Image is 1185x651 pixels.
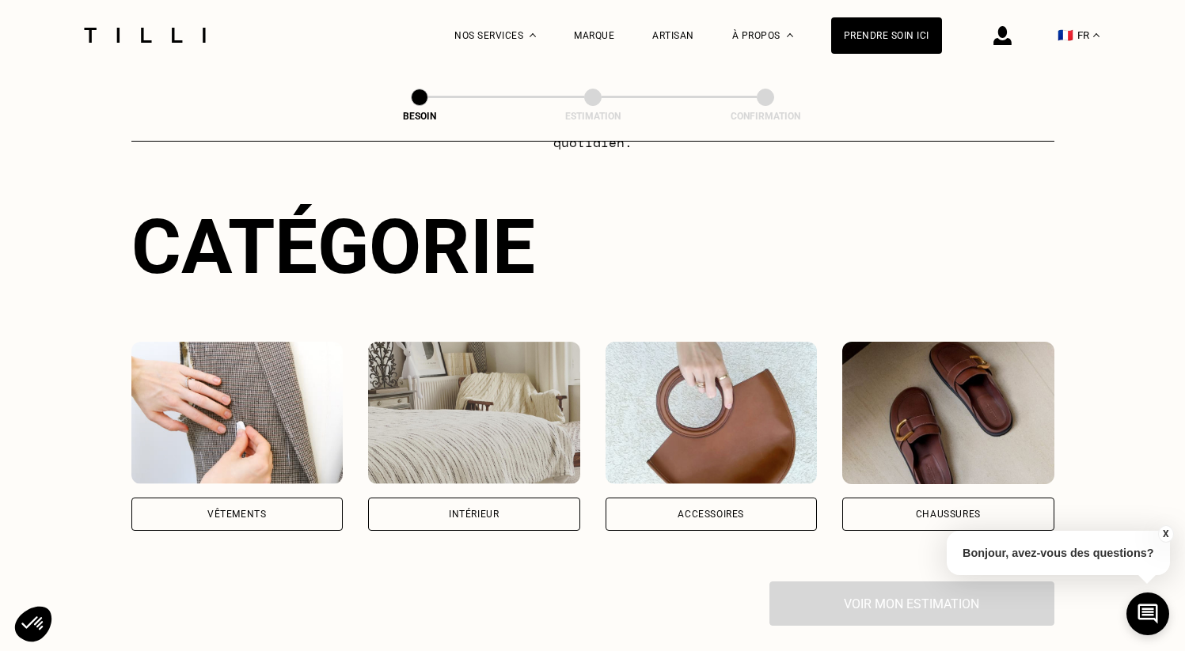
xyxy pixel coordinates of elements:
[831,17,942,54] a: Prendre soin ici
[1157,525,1173,543] button: X
[530,33,536,37] img: Menu déroulant
[1058,28,1073,43] span: 🇫🇷
[916,509,981,519] div: Chaussures
[787,33,793,37] img: Menu déroulant à propos
[514,111,672,122] div: Estimation
[606,342,818,484] img: Accessoires
[678,509,744,519] div: Accessoires
[340,111,499,122] div: Besoin
[993,26,1012,45] img: icône connexion
[842,342,1054,484] img: Chaussures
[1093,33,1100,37] img: menu déroulant
[574,30,614,41] a: Marque
[652,30,694,41] a: Artisan
[947,531,1170,575] p: Bonjour, avez-vous des questions?
[131,202,1054,291] div: Catégorie
[78,28,211,43] img: Logo du service de couturière Tilli
[131,342,344,484] img: Vêtements
[449,509,499,519] div: Intérieur
[368,342,580,484] img: Intérieur
[207,509,266,519] div: Vêtements
[686,111,845,122] div: Confirmation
